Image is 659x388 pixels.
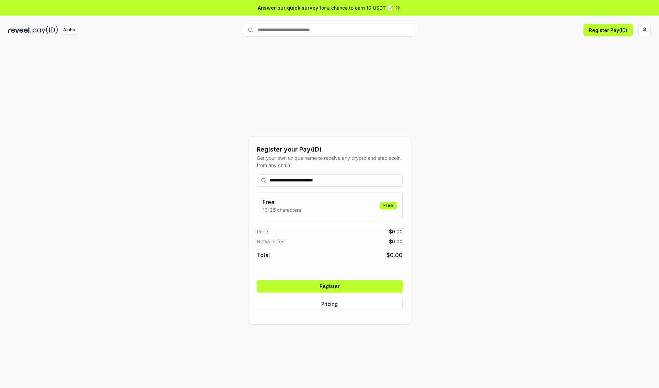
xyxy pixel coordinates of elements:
[389,238,403,245] span: $ 0.00
[257,280,403,292] button: Register
[257,228,268,235] span: Price
[257,238,285,245] span: Network fee
[257,154,403,169] div: Get your own unique name to receive any crypto and stablecoin, from any chain
[263,198,301,206] h3: Free
[8,26,31,34] img: reveel_dark
[380,202,397,209] div: Free
[263,206,301,213] p: 13-25 characters
[258,4,318,11] span: Answer our quick survey
[59,26,79,34] div: Alpha
[386,251,403,259] span: $ 0.00
[257,251,270,259] span: Total
[33,26,58,34] img: pay_id
[583,24,633,36] button: Register Pay(ID)
[257,145,403,154] div: Register your Pay(ID)
[257,298,403,310] button: Pricing
[389,228,403,235] span: $ 0.00
[320,4,393,11] span: for a chance to earn 10 USDT 📝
